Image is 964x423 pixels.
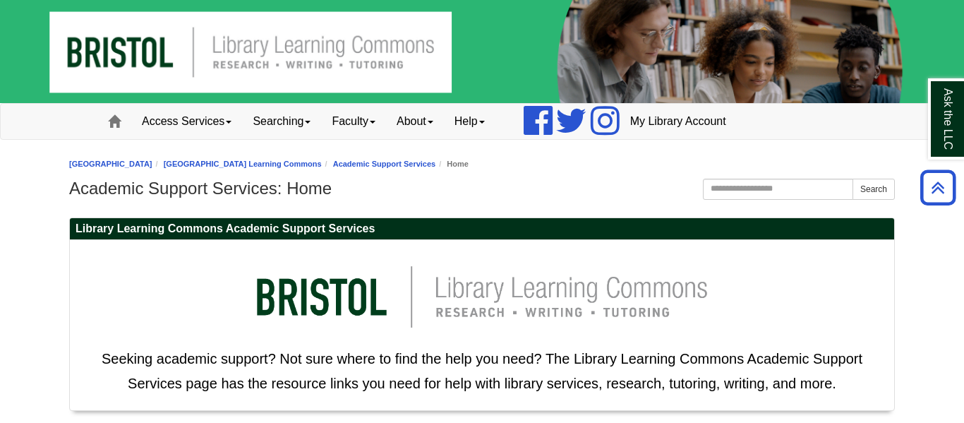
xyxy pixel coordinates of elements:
[852,179,895,200] button: Search
[386,104,444,139] a: About
[444,104,495,139] a: Help
[70,218,894,240] h2: Library Learning Commons Academic Support Services
[69,157,895,171] nav: breadcrumb
[69,179,895,198] h1: Academic Support Services: Home
[435,157,469,171] li: Home
[235,247,729,347] img: llc logo
[915,178,960,197] a: Back to Top
[69,160,152,168] a: [GEOGRAPHIC_DATA]
[321,104,386,139] a: Faculty
[102,351,862,391] span: Seeking academic support? Not sure where to find the help you need? The Library Learning Commons ...
[333,160,436,168] a: Academic Support Services
[164,160,322,168] a: [GEOGRAPHIC_DATA] Learning Commons
[620,104,737,139] a: My Library Account
[131,104,242,139] a: Access Services
[242,104,321,139] a: Searching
